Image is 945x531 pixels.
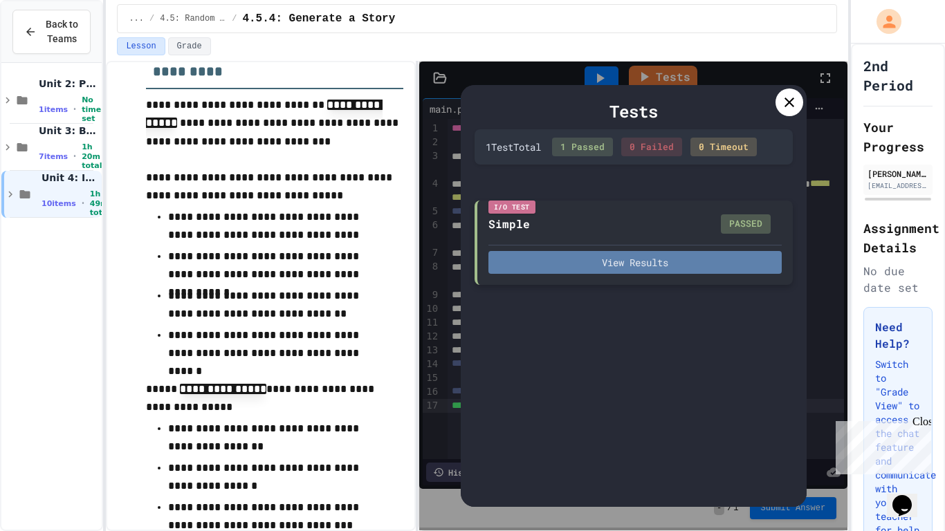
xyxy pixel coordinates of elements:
[488,201,535,214] div: I/O Test
[690,138,757,157] div: 0 Timeout
[73,104,76,115] span: •
[721,214,771,234] div: PASSED
[868,180,928,191] div: [EMAIL_ADDRESS][DOMAIN_NAME]
[42,199,76,208] span: 10 items
[875,319,921,352] h3: Need Help?
[862,6,905,37] div: My Account
[12,10,91,54] button: Back to Teams
[863,218,933,257] h2: Assignment Details
[887,476,931,517] iframe: chat widget
[129,13,144,24] span: ...
[486,140,541,154] div: 1 Test Total
[488,216,530,232] div: Simple
[621,138,682,157] div: 0 Failed
[160,13,226,24] span: 4.5: Random Numbers
[82,95,101,123] span: No time set
[6,6,95,88] div: Chat with us now!Close
[475,99,793,124] div: Tests
[863,56,933,95] h1: 2nd Period
[830,416,931,474] iframe: chat widget
[42,171,99,184] span: Unit 4: Iteration and Random Numbers
[73,151,76,162] span: •
[117,37,165,55] button: Lesson
[39,105,68,114] span: 1 items
[242,10,395,27] span: 4.5.4: Generate a Story
[82,198,84,209] span: •
[90,189,110,217] span: 1h 49m total
[868,167,928,180] div: [PERSON_NAME] [PERSON_NAME]
[39,152,68,161] span: 7 items
[39,124,99,137] span: Unit 3: Booleans and Conditionals
[863,118,933,156] h2: Your Progress
[552,138,613,157] div: 1 Passed
[168,37,211,55] button: Grade
[232,13,237,24] span: /
[863,263,933,296] div: No due date set
[488,251,782,274] button: View Results
[82,142,102,170] span: 1h 20m total
[39,77,99,90] span: Unit 2: Python Fundamentals
[149,13,154,24] span: /
[45,17,79,46] span: Back to Teams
